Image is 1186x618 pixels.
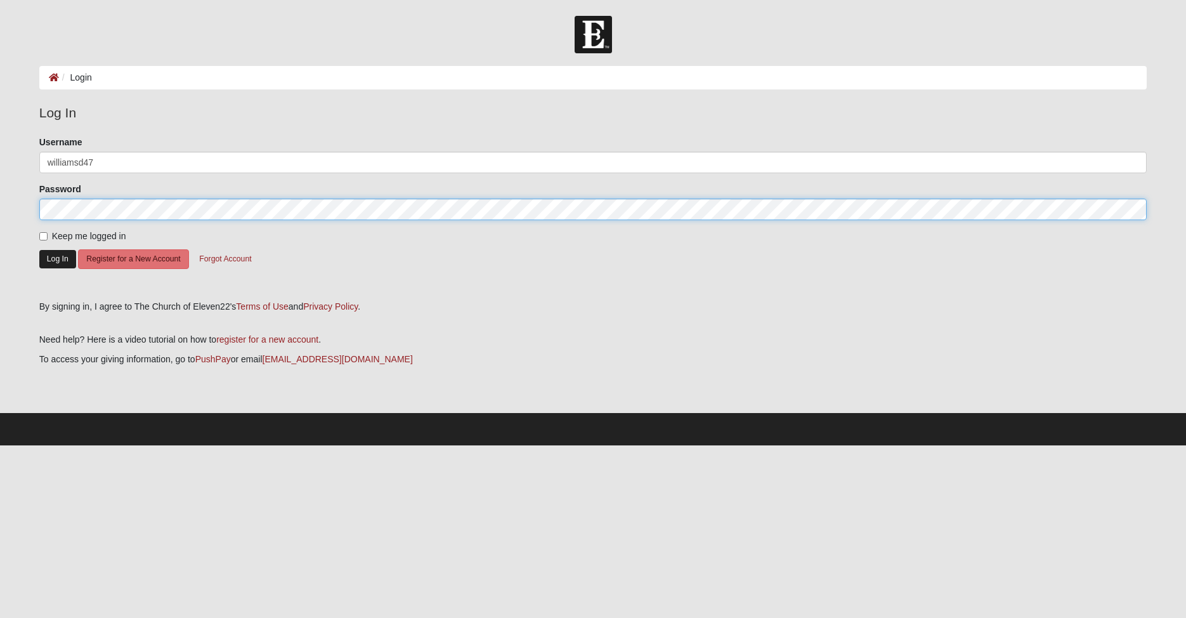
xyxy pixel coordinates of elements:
[52,231,126,241] span: Keep me logged in
[39,136,82,148] label: Username
[39,183,81,195] label: Password
[39,353,1147,366] p: To access your giving information, go to or email
[191,249,259,269] button: Forgot Account
[59,71,92,84] li: Login
[575,16,612,53] img: Church of Eleven22 Logo
[39,103,1147,123] legend: Log In
[39,333,1147,346] p: Need help? Here is a video tutorial on how to .
[303,301,358,312] a: Privacy Policy
[78,249,188,269] button: Register for a New Account
[216,334,318,345] a: register for a new account
[39,232,48,240] input: Keep me logged in
[39,300,1147,313] div: By signing in, I agree to The Church of Eleven22's and .
[195,354,231,364] a: PushPay
[39,250,76,268] button: Log In
[263,354,413,364] a: [EMAIL_ADDRESS][DOMAIN_NAME]
[236,301,288,312] a: Terms of Use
